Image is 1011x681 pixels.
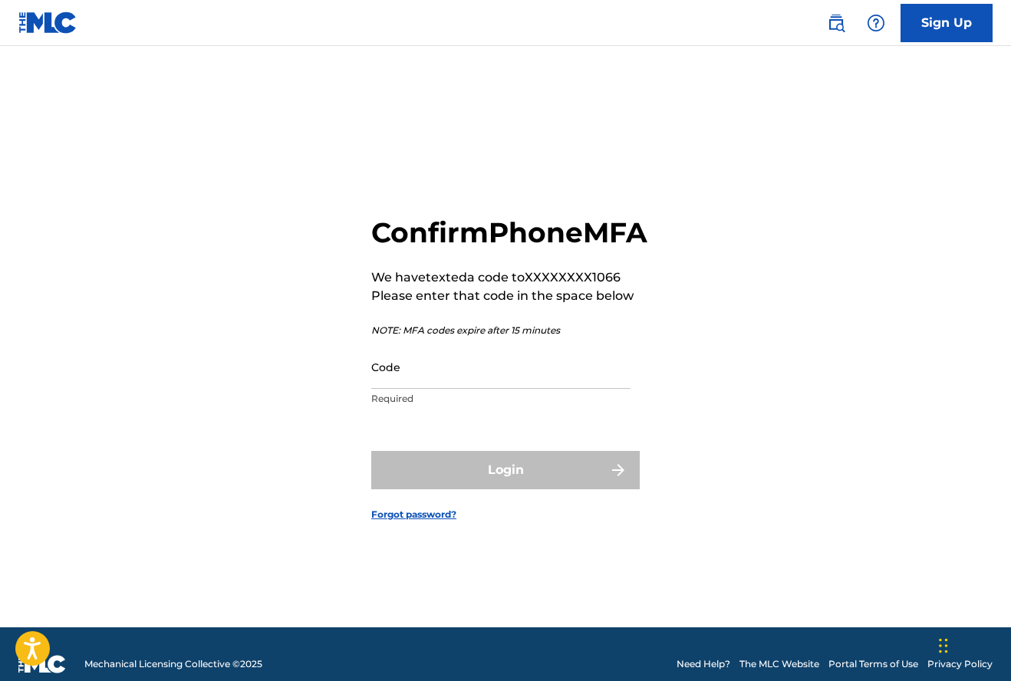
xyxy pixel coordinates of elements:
span: Mechanical Licensing Collective © 2025 [84,657,262,671]
p: Please enter that code in the space below [371,287,647,305]
a: Sign Up [901,4,993,42]
img: MLC Logo [18,12,77,34]
a: Need Help? [677,657,730,671]
img: search [827,14,845,32]
img: help [867,14,885,32]
h2: Confirm Phone MFA [371,215,647,250]
p: Required [371,392,631,406]
p: NOTE: MFA codes expire after 15 minutes [371,324,647,337]
iframe: Chat Widget [934,607,1011,681]
a: The MLC Website [739,657,819,671]
p: We have texted a code to XXXXXXXX1066 [371,268,647,287]
a: Forgot password? [371,508,456,521]
a: Public Search [821,8,851,38]
div: Drag [939,623,948,669]
img: logo [18,655,66,673]
a: Portal Terms of Use [828,657,918,671]
a: Privacy Policy [927,657,993,671]
div: Help [861,8,891,38]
